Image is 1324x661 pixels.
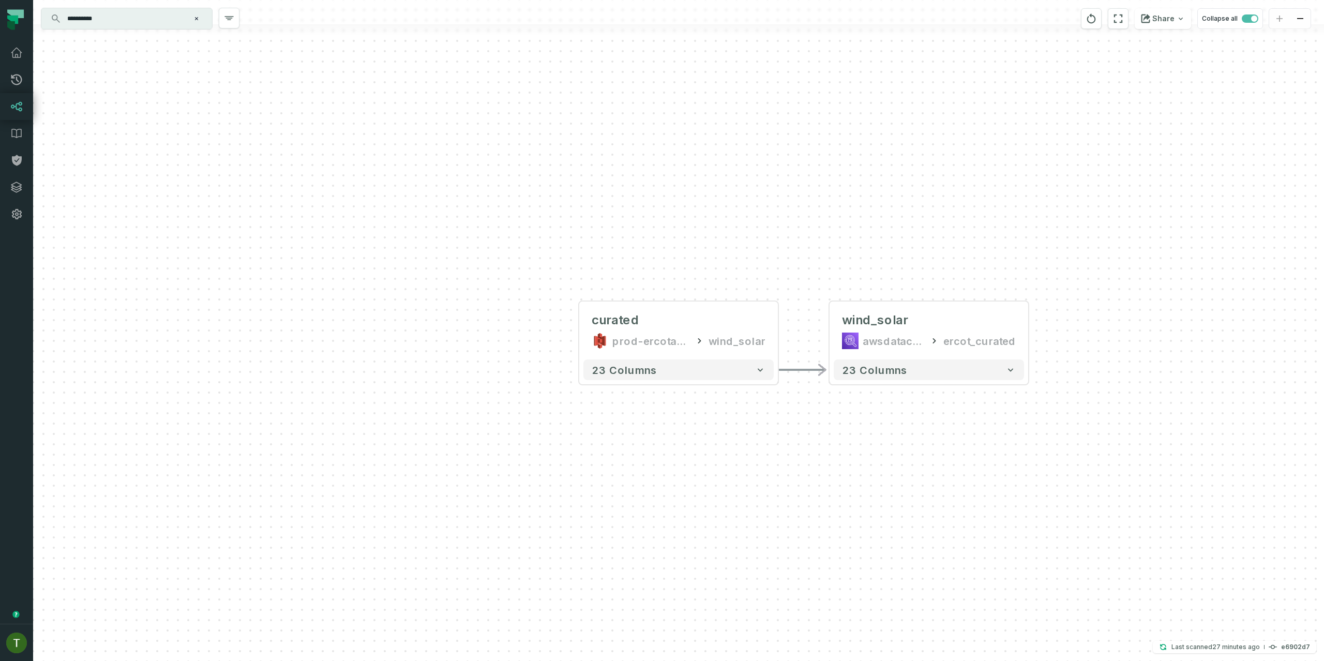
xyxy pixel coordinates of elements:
[191,13,202,24] button: Clear search query
[863,333,925,349] div: awsdatacatalog
[1290,9,1311,29] button: zoom out
[842,312,908,328] div: wind_solar
[842,364,907,376] span: 23 columns
[943,333,1016,349] div: ercot_curated
[11,610,21,619] div: Tooltip anchor
[6,633,27,653] img: avatar of Tomer Galun
[1197,8,1263,29] button: Collapse all
[1281,644,1310,650] h4: e6902d7
[709,333,765,349] div: wind_solar
[1171,642,1260,652] p: Last scanned
[612,333,690,349] div: prod-ercotapi-it-bhl-public-curated/ercot
[1135,8,1191,29] button: Share
[1212,643,1260,651] relative-time: Oct 8, 2025, 7:07 PM GMT+3
[592,364,657,376] span: 23 columns
[592,312,639,328] div: curated
[1153,641,1316,653] button: Last scanned[DATE] 7:07:16 PMe6902d7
